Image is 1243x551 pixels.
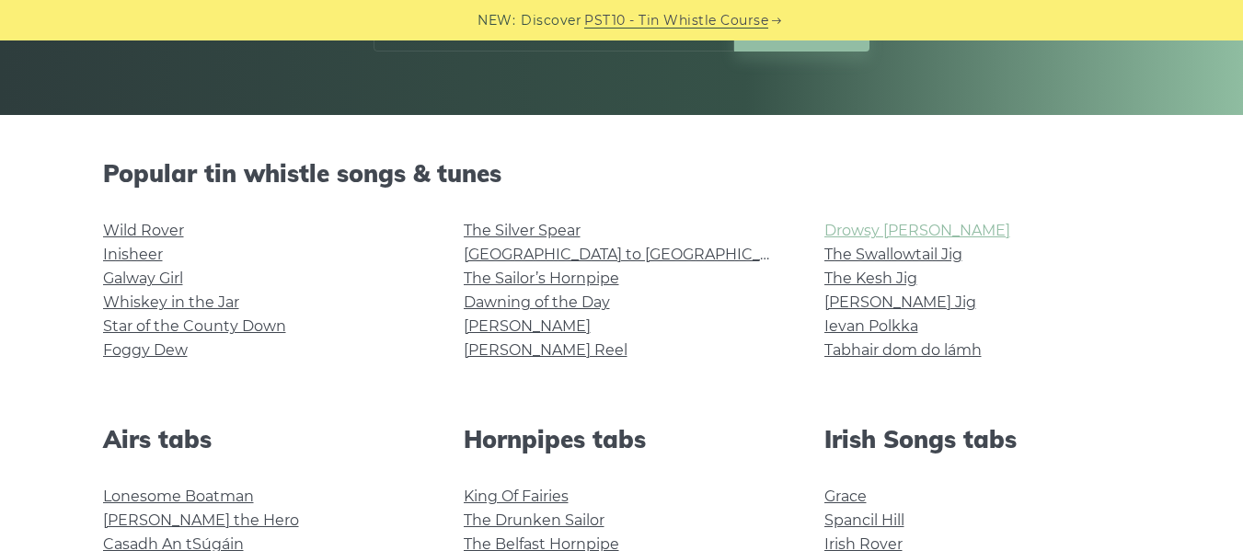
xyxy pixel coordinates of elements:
[824,293,976,311] a: [PERSON_NAME] Jig
[584,10,768,31] a: PST10 - Tin Whistle Course
[103,222,184,239] a: Wild Rover
[464,293,610,311] a: Dawning of the Day
[103,293,239,311] a: Whiskey in the Jar
[824,488,867,505] a: Grace
[824,246,962,263] a: The Swallowtail Jig
[521,10,581,31] span: Discover
[824,317,918,335] a: Ievan Polkka
[478,10,515,31] span: NEW:
[824,341,982,359] a: Tabhair dom do lámh
[103,317,286,335] a: Star of the County Down
[824,425,1141,453] h2: Irish Songs tabs
[464,511,604,529] a: The Drunken Sailor
[103,246,163,263] a: Inisheer
[824,511,904,529] a: Spancil Hill
[464,222,581,239] a: The Silver Spear
[103,488,254,505] a: Lonesome Boatman
[464,425,780,453] h2: Hornpipes tabs
[824,222,1010,239] a: Drowsy [PERSON_NAME]
[464,317,591,335] a: [PERSON_NAME]
[103,425,420,453] h2: Airs tabs
[103,511,299,529] a: [PERSON_NAME] the Hero
[103,159,1141,188] h2: Popular tin whistle songs & tunes
[464,246,803,263] a: [GEOGRAPHIC_DATA] to [GEOGRAPHIC_DATA]
[824,270,917,287] a: The Kesh Jig
[464,488,569,505] a: King Of Fairies
[103,341,188,359] a: Foggy Dew
[464,341,627,359] a: [PERSON_NAME] Reel
[103,270,183,287] a: Galway Girl
[464,270,619,287] a: The Sailor’s Hornpipe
